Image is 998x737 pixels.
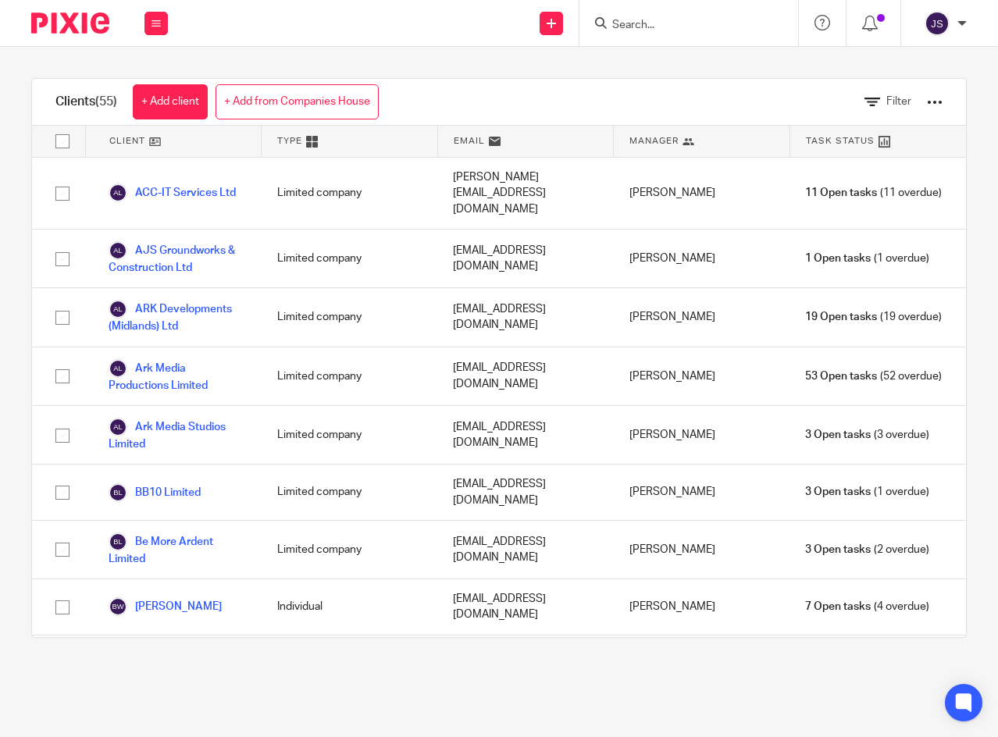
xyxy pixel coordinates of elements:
span: (3 overdue) [805,427,928,443]
span: Type [277,134,302,148]
div: [EMAIL_ADDRESS][DOMAIN_NAME] [437,230,614,287]
span: (2 overdue) [805,542,928,557]
span: (4 overdue) [805,599,928,614]
img: svg%3E [109,241,127,260]
div: Limited company [262,230,438,287]
span: 3 Open tasks [805,484,871,500]
a: + Add client [133,84,208,119]
img: svg%3E [925,11,950,36]
div: Limited company [262,347,438,405]
div: [EMAIL_ADDRESS][DOMAIN_NAME] [437,347,614,405]
img: svg%3E [109,359,127,378]
div: [PERSON_NAME] [614,406,790,464]
span: 53 Open tasks [805,368,877,384]
div: [PERSON_NAME] [614,521,790,579]
div: [EMAIL_ADDRESS][DOMAIN_NAME] [437,521,614,579]
span: (52 overdue) [805,368,941,384]
img: svg%3E [109,300,127,319]
div: Limited company [262,521,438,579]
div: [PERSON_NAME] [614,288,790,346]
span: Client [109,134,145,148]
span: 11 Open tasks [805,185,877,201]
input: Select all [48,126,77,156]
span: Filter [886,96,911,107]
a: [PERSON_NAME] [109,597,222,616]
div: Limited company [262,465,438,520]
div: Limited company [262,288,438,346]
a: ARK Developments (Midlands) Ltd [109,300,246,334]
div: [EMAIL_ADDRESS][DOMAIN_NAME] [437,288,614,346]
div: Individual [262,579,438,635]
a: AJS Groundworks & Construction Ltd [109,241,246,276]
div: [EMAIL_ADDRESS][DOMAIN_NAME] [437,406,614,464]
a: + Add from Companies House [216,84,379,119]
div: Limited company [262,406,438,464]
div: Limited company [262,636,438,707]
span: 3 Open tasks [805,542,871,557]
div: [EMAIL_ADDRESS][DOMAIN_NAME] [437,579,614,635]
div: [PERSON_NAME] [614,636,790,707]
h1: Clients [55,94,117,110]
div: [PERSON_NAME][EMAIL_ADDRESS][DOMAIN_NAME] [437,158,614,229]
div: [PERSON_NAME] [614,579,790,635]
span: (19 overdue) [805,309,941,325]
a: ACC-IT Services Ltd [109,183,236,202]
div: [PERSON_NAME] [614,465,790,520]
span: 3 Open tasks [805,427,871,443]
span: Manager [629,134,679,148]
div: [PERSON_NAME][EMAIL_ADDRESS][DOMAIN_NAME] [437,636,614,707]
span: (1 overdue) [805,484,928,500]
div: [PERSON_NAME] [614,230,790,287]
span: 7 Open tasks [805,599,871,614]
img: Pixie [31,12,109,34]
a: BB10 Limited [109,483,201,502]
span: (55) [95,95,117,108]
a: Be More Ardent Limited [109,532,246,567]
span: 1 Open tasks [805,251,871,266]
span: (11 overdue) [805,185,941,201]
img: svg%3E [109,597,127,616]
a: Ark Media Studios Limited [109,418,246,452]
input: Search [611,19,751,33]
div: Limited company [262,158,438,229]
img: svg%3E [109,483,127,502]
div: [EMAIL_ADDRESS][DOMAIN_NAME] [437,465,614,520]
img: svg%3E [109,532,127,551]
img: svg%3E [109,418,127,436]
span: (1 overdue) [805,251,928,266]
a: Ark Media Productions Limited [109,359,246,393]
span: 19 Open tasks [805,309,877,325]
span: Task Status [806,134,875,148]
div: [PERSON_NAME] [614,347,790,405]
img: svg%3E [109,183,127,202]
div: [PERSON_NAME] [614,158,790,229]
span: Email [454,134,485,148]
